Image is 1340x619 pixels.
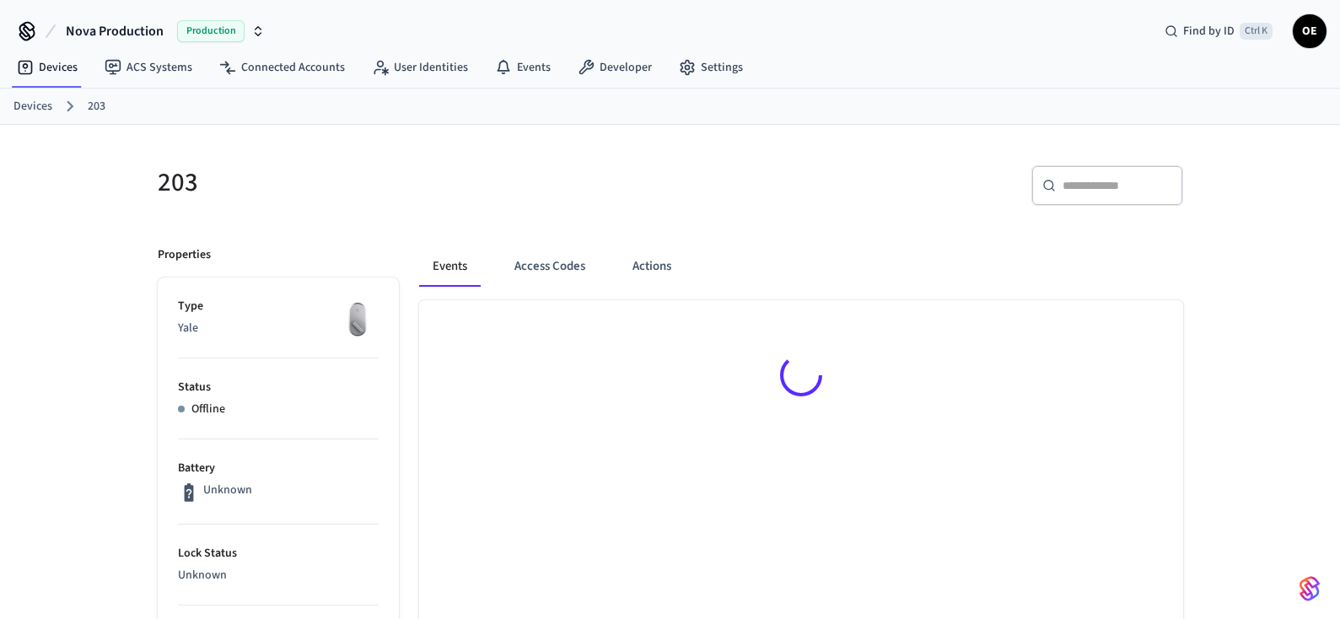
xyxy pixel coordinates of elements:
[178,298,379,315] p: Type
[178,460,379,477] p: Battery
[1240,23,1273,40] span: Ctrl K
[178,545,379,562] p: Lock Status
[3,52,91,83] a: Devices
[1151,16,1286,46] div: Find by IDCtrl K
[203,482,252,499] p: Unknown
[88,98,105,116] a: 203
[419,246,1183,287] div: ant example
[191,401,225,418] p: Offline
[1183,23,1235,40] span: Find by ID
[158,246,211,264] p: Properties
[178,567,379,584] p: Unknown
[1294,16,1325,46] span: OE
[358,52,482,83] a: User Identities
[206,52,358,83] a: Connected Accounts
[501,246,599,287] button: Access Codes
[482,52,564,83] a: Events
[178,379,379,396] p: Status
[158,165,660,200] h5: 203
[419,246,481,287] button: Events
[564,52,665,83] a: Developer
[13,98,52,116] a: Devices
[177,20,245,42] span: Production
[665,52,756,83] a: Settings
[1293,14,1327,48] button: OE
[178,320,379,337] p: Yale
[336,298,379,340] img: August Wifi Smart Lock 3rd Gen, Silver, Front
[619,246,685,287] button: Actions
[91,52,206,83] a: ACS Systems
[66,21,164,41] span: Nova Production
[1300,575,1320,602] img: SeamLogoGradient.69752ec5.svg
